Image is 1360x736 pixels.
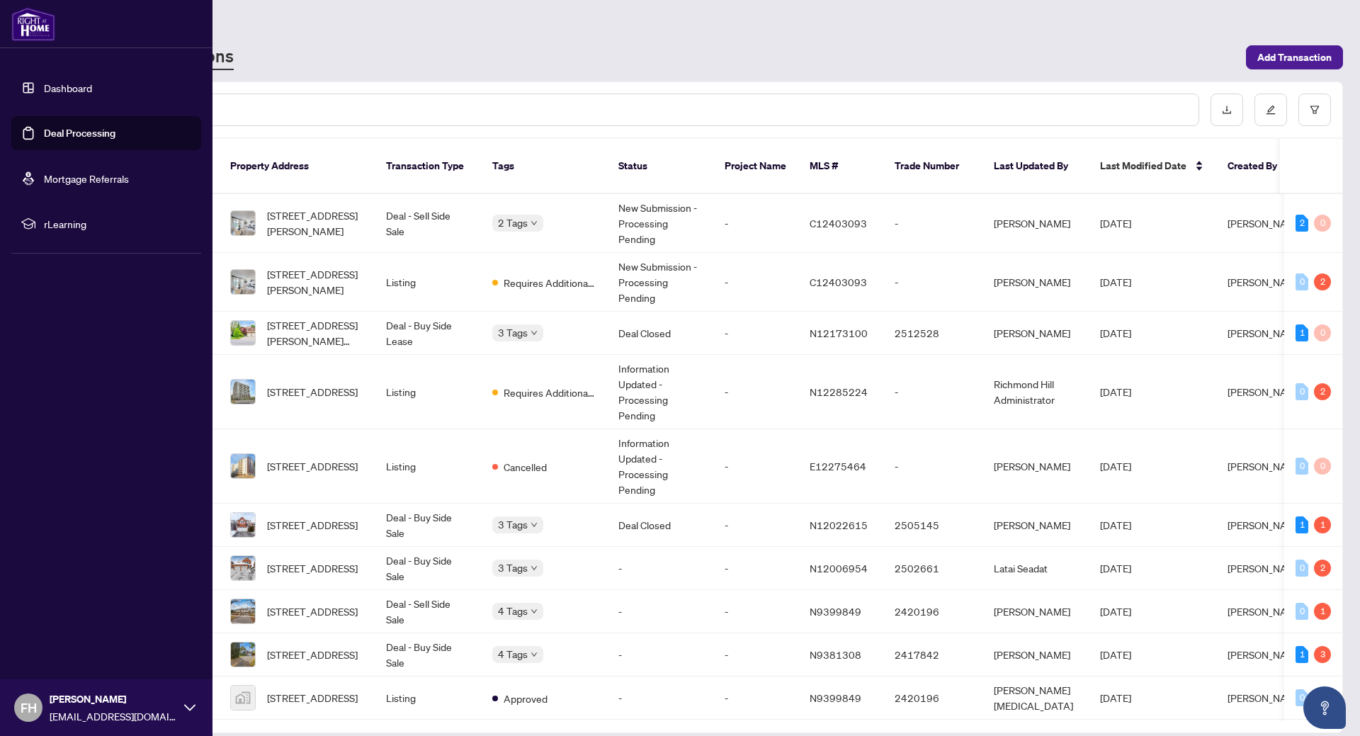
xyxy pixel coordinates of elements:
span: down [531,329,538,336]
span: Approved [504,691,548,706]
th: Trade Number [883,139,982,194]
span: N12173100 [810,327,868,339]
td: Listing [375,676,481,720]
span: down [531,521,538,528]
span: [STREET_ADDRESS] [267,690,358,706]
td: [PERSON_NAME] [982,633,1089,676]
td: Deal Closed [607,312,713,355]
span: [DATE] [1100,519,1131,531]
div: 0 [1314,458,1331,475]
td: 2505145 [883,504,982,547]
td: - [713,504,798,547]
td: - [713,312,798,355]
span: 3 Tags [498,324,528,341]
td: [PERSON_NAME] [982,253,1089,312]
td: Deal - Sell Side Sale [375,590,481,633]
span: N12006954 [810,562,868,574]
span: N9381308 [810,648,861,661]
span: [STREET_ADDRESS] [267,560,358,576]
div: 1 [1314,603,1331,620]
span: C12403093 [810,217,867,230]
div: 1 [1314,516,1331,533]
th: Property Address [219,139,375,194]
td: - [607,676,713,720]
span: Cancelled [504,459,547,475]
span: E12275464 [810,460,866,472]
img: thumbnail-img [231,321,255,345]
span: [DATE] [1100,276,1131,288]
img: logo [11,7,55,41]
span: [PERSON_NAME] [1228,691,1304,704]
td: Richmond Hill Administrator [982,355,1089,429]
td: Deal - Buy Side Lease [375,312,481,355]
td: Information Updated - Processing Pending [607,429,713,504]
td: [PERSON_NAME] [982,590,1089,633]
span: [DATE] [1100,562,1131,574]
td: Listing [375,253,481,312]
img: thumbnail-img [231,686,255,710]
td: 2512528 [883,312,982,355]
div: 2 [1314,383,1331,400]
th: Last Updated By [982,139,1089,194]
span: [EMAIL_ADDRESS][DOMAIN_NAME] [50,708,177,724]
div: 0 [1296,383,1308,400]
span: [DATE] [1100,327,1131,339]
a: Mortgage Referrals [44,172,129,185]
a: Deal Processing [44,127,115,140]
th: Project Name [713,139,798,194]
button: edit [1254,94,1287,126]
span: [PERSON_NAME] [1228,648,1304,661]
td: - [607,590,713,633]
div: 0 [1314,324,1331,341]
span: Requires Additional Docs [504,385,596,400]
td: - [713,194,798,253]
span: [PERSON_NAME] [1228,276,1304,288]
span: N9399849 [810,605,861,618]
button: download [1211,94,1243,126]
td: - [883,194,982,253]
span: N12022615 [810,519,868,531]
img: thumbnail-img [231,513,255,537]
td: - [883,355,982,429]
td: New Submission - Processing Pending [607,253,713,312]
th: Transaction Type [375,139,481,194]
img: thumbnail-img [231,380,255,404]
td: - [883,429,982,504]
td: Latai Seadat [982,547,1089,590]
td: [PERSON_NAME] [982,312,1089,355]
th: Status [607,139,713,194]
span: [STREET_ADDRESS] [267,458,358,474]
th: Last Modified Date [1089,139,1216,194]
div: 1 [1296,516,1308,533]
span: filter [1310,105,1320,115]
span: [STREET_ADDRESS][PERSON_NAME][PERSON_NAME] [267,317,363,349]
span: edit [1266,105,1276,115]
td: - [713,355,798,429]
button: filter [1298,94,1331,126]
div: 2 [1314,560,1331,577]
button: Add Transaction [1246,45,1343,69]
span: N12285224 [810,385,868,398]
span: [DATE] [1100,217,1131,230]
td: - [607,547,713,590]
td: Listing [375,429,481,504]
img: thumbnail-img [231,454,255,478]
td: - [713,633,798,676]
img: thumbnail-img [231,599,255,623]
td: [PERSON_NAME] [982,429,1089,504]
span: C12403093 [810,276,867,288]
span: Last Modified Date [1100,158,1186,174]
div: 2 [1296,215,1308,232]
td: - [713,429,798,504]
th: MLS # [798,139,883,194]
span: rLearning [44,216,191,232]
span: [PERSON_NAME] [1228,460,1304,472]
td: - [883,253,982,312]
span: [DATE] [1100,605,1131,618]
td: New Submission - Processing Pending [607,194,713,253]
span: [PERSON_NAME] [1228,519,1304,531]
span: [STREET_ADDRESS] [267,384,358,400]
img: thumbnail-img [231,556,255,580]
span: [STREET_ADDRESS][PERSON_NAME] [267,266,363,298]
div: 0 [1296,603,1308,620]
